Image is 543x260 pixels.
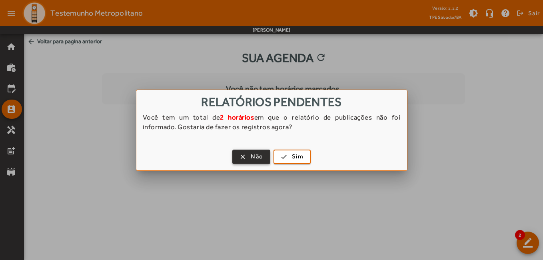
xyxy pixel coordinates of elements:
span: Sim [292,152,303,161]
span: Não [251,152,263,161]
button: Sim [273,150,311,164]
button: Não [232,150,270,164]
span: Relatórios pendentes [201,95,342,109]
span: 2 horários [220,113,254,121]
div: Você tem um total de em que o relatório de publicações não foi informado. Gostaria de fazer os re... [136,112,407,140]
